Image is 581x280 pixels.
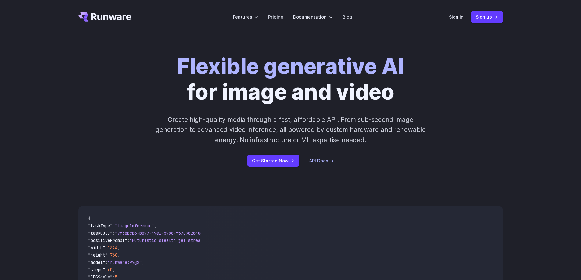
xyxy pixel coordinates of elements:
[142,260,144,265] span: ,
[88,267,105,272] span: "steps"
[88,230,113,236] span: "taskUUID"
[88,216,91,221] span: {
[115,230,208,236] span: "7f3ebcb6-b897-49e1-b98c-f5789d2d40d7"
[471,11,503,23] a: Sign up
[88,223,113,229] span: "taskType"
[155,115,426,145] p: Create high-quality media through a fast, affordable API. From sub-second image generation to adv...
[154,223,156,229] span: ,
[88,238,127,243] span: "positivePrompt"
[88,245,105,250] span: "width"
[113,274,115,280] span: :
[113,223,115,229] span: :
[113,230,115,236] span: :
[233,13,258,20] label: Features
[309,157,334,164] a: API Docs
[177,54,404,105] h1: for image and video
[110,252,117,258] span: 768
[88,252,108,258] span: "height"
[127,238,130,243] span: :
[268,13,283,20] a: Pricing
[108,260,142,265] span: "runware:97@2"
[108,245,117,250] span: 1344
[449,13,464,20] a: Sign in
[105,245,108,250] span: :
[115,274,117,280] span: 5
[177,53,404,79] strong: Flexible generative AI
[105,260,108,265] span: :
[108,252,110,258] span: :
[117,245,120,250] span: ,
[88,260,105,265] span: "model"
[293,13,333,20] label: Documentation
[247,155,299,167] a: Get Started Now
[115,223,154,229] span: "imageInference"
[105,267,108,272] span: :
[113,267,115,272] span: ,
[78,12,131,22] a: Go to /
[130,238,352,243] span: "Futuristic stealth jet streaking through a neon-lit cityscape with glowing purple exhaust"
[117,252,120,258] span: ,
[343,13,352,20] a: Blog
[108,267,113,272] span: 40
[88,274,113,280] span: "CFGScale"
